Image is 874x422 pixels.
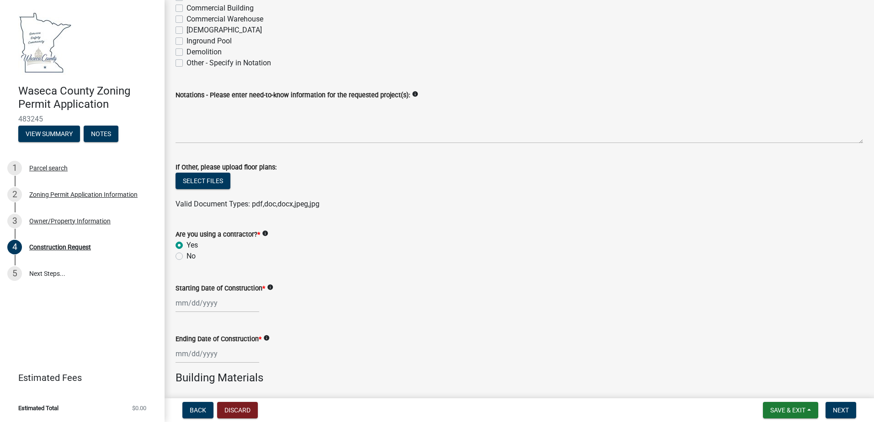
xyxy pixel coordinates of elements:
[18,10,72,75] img: Waseca County, Minnesota
[7,266,22,281] div: 5
[132,405,146,411] span: $0.00
[7,240,22,254] div: 4
[176,92,410,99] label: Notations - Please enter need-to-know information for the requested project(s):
[217,402,258,418] button: Discard
[187,25,262,36] label: [DEMOGRAPHIC_DATA]
[267,284,273,290] i: info
[263,335,270,341] i: info
[176,173,230,189] button: Select files
[7,214,22,228] div: 3
[412,91,418,97] i: info
[187,240,198,251] label: Yes
[176,344,259,363] input: mm/dd/yyyy
[84,126,118,142] button: Notes
[763,402,818,418] button: Save & Exit
[176,336,261,343] label: Ending Date of Construction
[176,371,863,385] h4: Building Materials
[18,126,80,142] button: View Summary
[187,47,222,58] label: Demolition
[18,131,80,138] wm-modal-confirm: Summary
[18,84,157,111] h4: Waseca County Zoning Permit Application
[29,244,91,250] div: Construction Request
[18,405,59,411] span: Estimated Total
[826,402,856,418] button: Next
[833,406,849,414] span: Next
[29,165,68,171] div: Parcel search
[187,14,263,25] label: Commercial Warehouse
[176,164,277,171] label: If Other, please upload floor plans:
[187,251,196,262] label: No
[176,200,320,208] span: Valid Document Types: pdf,doc,docx,jpeg,jpg
[176,232,260,238] label: Are you using a contractor?
[176,285,265,292] label: Starting Date of Construction
[187,58,271,69] label: Other - Specify in Notation
[187,36,232,47] label: Inground Pool
[182,402,213,418] button: Back
[7,161,22,175] div: 1
[29,218,111,224] div: Owner/Property Information
[18,115,146,123] span: 483245
[176,294,259,312] input: mm/dd/yyyy
[7,369,150,387] a: Estimated Fees
[187,3,254,14] label: Commercial Building
[29,191,138,198] div: Zoning Permit Application Information
[190,406,206,414] span: Back
[84,131,118,138] wm-modal-confirm: Notes
[262,230,268,237] i: info
[7,187,22,202] div: 2
[770,406,805,414] span: Save & Exit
